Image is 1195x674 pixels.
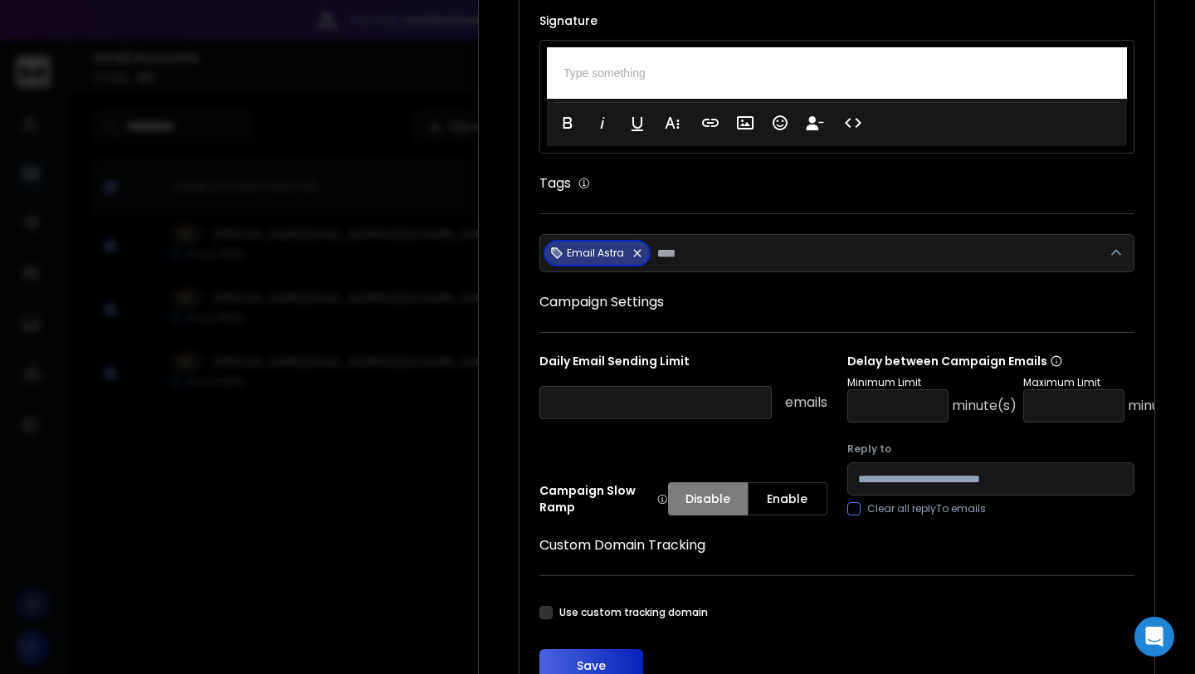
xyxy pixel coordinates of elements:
[867,502,986,515] label: Clear all replyTo emails
[847,442,1135,456] label: Reply to
[539,353,827,376] p: Daily Email Sending Limit
[587,106,618,139] button: Italic (⌘I)
[952,396,1017,416] p: minute(s)
[695,106,726,139] button: Insert Link (⌘K)
[847,376,1017,389] p: Minimum Limit
[656,106,688,139] button: More Text
[837,106,869,139] button: Code View
[1128,396,1193,416] p: minute(s)
[847,353,1193,369] p: Delay between Campaign Emails
[567,247,624,260] p: Email Astra
[1023,376,1193,389] p: Maximum Limit
[539,292,1134,312] h1: Campaign Settings
[539,15,1134,27] label: Signature
[559,606,708,619] label: Use custom tracking domain
[729,106,761,139] button: Insert Image (⌘P)
[799,106,831,139] button: Insert Unsubscribe Link
[748,482,827,515] button: Enable
[622,106,653,139] button: Underline (⌘U)
[785,393,827,413] p: emails
[539,535,1134,555] h1: Custom Domain Tracking
[1134,617,1174,657] div: Open Intercom Messenger
[764,106,796,139] button: Emoticons
[539,173,571,193] h1: Tags
[552,106,583,139] button: Bold (⌘B)
[539,482,668,515] p: Campaign Slow Ramp
[668,482,748,515] button: Disable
